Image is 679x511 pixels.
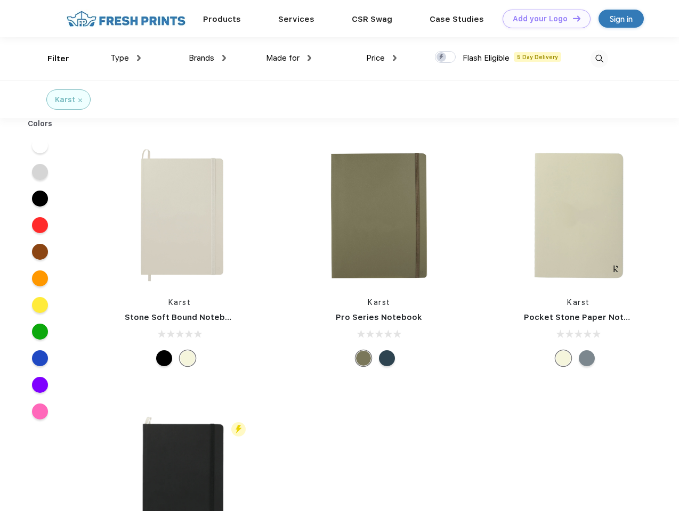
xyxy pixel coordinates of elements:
[137,55,141,61] img: dropdown.png
[393,55,397,61] img: dropdown.png
[555,350,571,366] div: Beige
[524,312,650,322] a: Pocket Stone Paper Notebook
[47,53,69,65] div: Filter
[573,15,580,21] img: DT
[463,53,510,63] span: Flash Eligible
[20,118,61,129] div: Colors
[610,13,633,25] div: Sign in
[336,312,422,322] a: Pro Series Notebook
[579,350,595,366] div: Gray
[110,53,129,63] span: Type
[203,14,241,24] a: Products
[125,312,240,322] a: Stone Soft Bound Notebook
[308,55,311,61] img: dropdown.png
[368,298,391,307] a: Karst
[156,350,172,366] div: Black
[63,10,189,28] img: fo%20logo%202.webp
[109,145,250,286] img: func=resize&h=266
[189,53,214,63] span: Brands
[180,350,196,366] div: Beige
[379,350,395,366] div: Navy
[168,298,191,307] a: Karst
[591,50,608,68] img: desktop_search.svg
[278,14,314,24] a: Services
[514,52,561,62] span: 5 Day Delivery
[352,14,392,24] a: CSR Swag
[567,298,590,307] a: Karst
[366,53,385,63] span: Price
[513,14,568,23] div: Add your Logo
[231,422,246,436] img: flash_active_toggle.svg
[266,53,300,63] span: Made for
[78,98,82,102] img: filter_cancel.svg
[55,94,75,105] div: Karst
[222,55,226,61] img: dropdown.png
[355,350,371,366] div: Olive
[599,10,644,28] a: Sign in
[508,145,650,286] img: func=resize&h=266
[308,145,450,286] img: func=resize&h=266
